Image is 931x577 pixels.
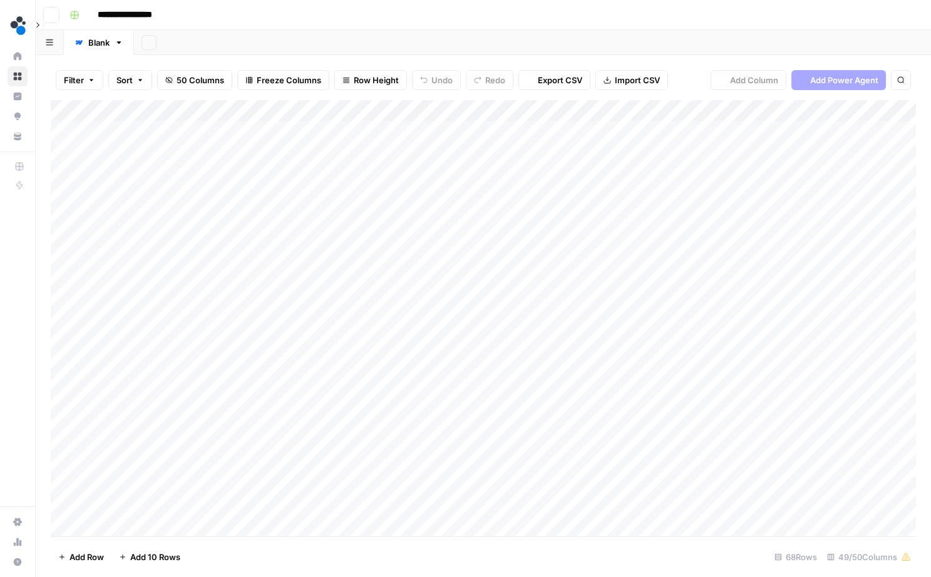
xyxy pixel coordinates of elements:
[822,547,916,567] div: 49/50 Columns
[769,547,822,567] div: 68 Rows
[237,70,329,90] button: Freeze Columns
[595,70,668,90] button: Import CSV
[431,74,453,86] span: Undo
[8,552,28,572] button: Help + Support
[64,74,84,86] span: Filter
[8,66,28,86] a: Browse
[791,70,886,90] button: Add Power Agent
[8,126,28,146] a: Your Data
[69,551,104,563] span: Add Row
[334,70,407,90] button: Row Height
[412,70,461,90] button: Undo
[810,74,878,86] span: Add Power Agent
[56,70,103,90] button: Filter
[257,74,321,86] span: Freeze Columns
[51,547,111,567] button: Add Row
[615,74,660,86] span: Import CSV
[730,74,778,86] span: Add Column
[354,74,399,86] span: Row Height
[8,46,28,66] a: Home
[111,547,188,567] button: Add 10 Rows
[116,74,133,86] span: Sort
[177,74,224,86] span: 50 Columns
[8,10,28,41] button: Workspace: spot.ai
[64,30,134,55] a: Blank
[518,70,590,90] button: Export CSV
[8,86,28,106] a: Insights
[108,70,152,90] button: Sort
[711,70,786,90] button: Add Column
[88,36,110,49] div: Blank
[8,512,28,532] a: Settings
[8,106,28,126] a: Opportunities
[8,14,30,37] img: spot.ai Logo
[8,532,28,552] a: Usage
[130,551,180,563] span: Add 10 Rows
[466,70,513,90] button: Redo
[485,74,505,86] span: Redo
[538,74,582,86] span: Export CSV
[157,70,232,90] button: 50 Columns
